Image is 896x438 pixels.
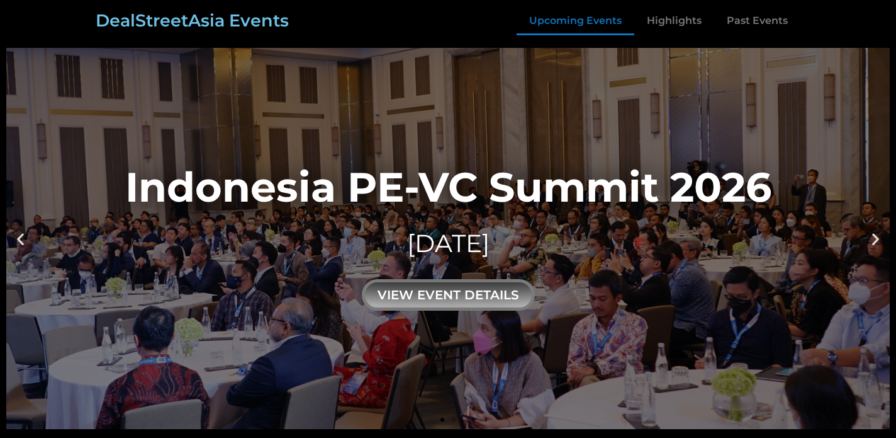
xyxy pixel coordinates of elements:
[96,10,289,31] a: DealStreetAsia Events
[440,418,444,422] span: Go to slide 1
[125,226,771,261] div: [DATE]
[125,166,771,207] div: Indonesia PE-VC Summit 2026
[452,418,456,422] span: Go to slide 2
[868,231,883,246] div: Next slide
[714,6,800,35] a: Past Events
[6,48,890,429] a: Indonesia PE-VC Summit 2026[DATE]view event details
[13,231,28,246] div: Previous slide
[517,6,634,35] a: Upcoming Events
[634,6,714,35] a: Highlights
[362,279,535,311] div: view event details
